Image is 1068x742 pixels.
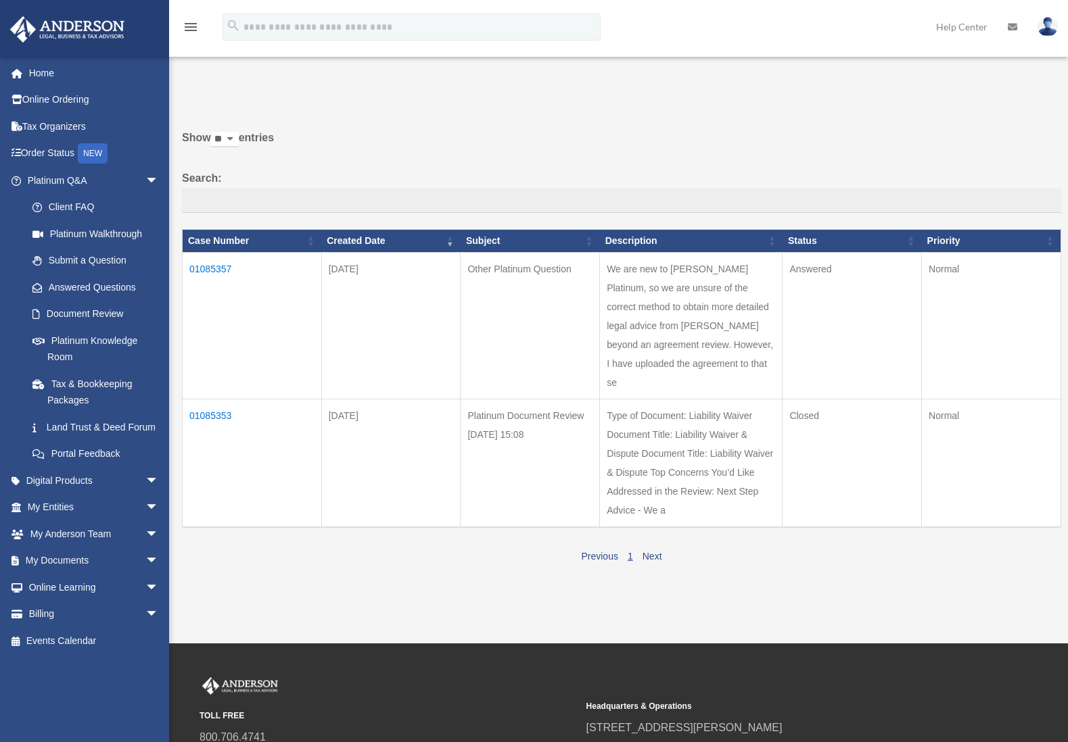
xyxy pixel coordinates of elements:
td: [DATE] [321,252,461,399]
a: Order StatusNEW [9,140,179,168]
a: Billingarrow_drop_down [9,601,179,628]
a: Platinum Knowledge Room [19,327,172,370]
a: My Documentsarrow_drop_down [9,547,179,574]
a: My Anderson Teamarrow_drop_down [9,520,179,547]
a: Tax & Bookkeeping Packages [19,370,172,414]
a: Online Learningarrow_drop_down [9,574,179,601]
a: Digital Productsarrow_drop_down [9,467,179,494]
a: Platinum Q&Aarrow_drop_down [9,167,172,194]
a: menu [183,24,199,35]
i: menu [183,19,199,35]
a: My Entitiesarrow_drop_down [9,494,179,521]
a: Events Calendar [9,627,179,654]
a: Client FAQ [19,194,172,221]
a: 1 [628,551,633,562]
span: arrow_drop_down [145,601,172,628]
td: We are new to [PERSON_NAME] Platinum, so we are unsure of the correct method to obtain more detai... [600,252,783,399]
a: Submit a Question [19,247,172,274]
th: Priority: activate to sort column ascending [922,230,1061,253]
th: Status: activate to sort column ascending [783,230,922,253]
span: arrow_drop_down [145,494,172,522]
span: arrow_drop_down [145,574,172,601]
a: Land Trust & Deed Forum [19,414,172,441]
a: Answered Questions [19,274,166,301]
label: Search: [182,169,1061,214]
span: arrow_drop_down [145,520,172,548]
th: Case Number: activate to sort column ascending [183,230,322,253]
select: Showentries [211,132,239,147]
a: Portal Feedback [19,441,172,468]
div: NEW [78,143,108,164]
td: [DATE] [321,399,461,527]
a: [STREET_ADDRESS][PERSON_NAME] [586,722,783,733]
img: User Pic [1038,17,1058,36]
td: 01085353 [183,399,322,527]
a: Document Review [19,301,172,328]
small: Headquarters & Operations [586,699,964,714]
a: Platinum Walkthrough [19,220,172,247]
span: arrow_drop_down [145,467,172,495]
td: Type of Document: Liability Waiver Document Title: Liability Waiver & Dispute Document Title: Lia... [600,399,783,527]
a: Home [9,59,179,86]
td: Normal [922,399,1061,527]
label: Show entries [182,128,1061,161]
a: Next [643,551,662,562]
img: Anderson Advisors Platinum Portal [6,16,129,43]
td: Closed [783,399,922,527]
td: 01085357 [183,252,322,399]
small: TOLL FREE [200,709,577,723]
span: arrow_drop_down [145,547,172,575]
a: Online Ordering [9,86,179,114]
td: Normal [922,252,1061,399]
a: Previous [581,551,618,562]
td: Platinum Document Review [DATE] 15:08 [461,399,600,527]
a: Tax Organizers [9,113,179,140]
span: arrow_drop_down [145,167,172,195]
th: Subject: activate to sort column ascending [461,230,600,253]
input: Search: [182,188,1061,214]
th: Created Date: activate to sort column ascending [321,230,461,253]
th: Description: activate to sort column ascending [600,230,783,253]
i: search [226,18,241,33]
img: Anderson Advisors Platinum Portal [200,677,281,695]
td: Answered [783,252,922,399]
td: Other Platinum Question [461,252,600,399]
